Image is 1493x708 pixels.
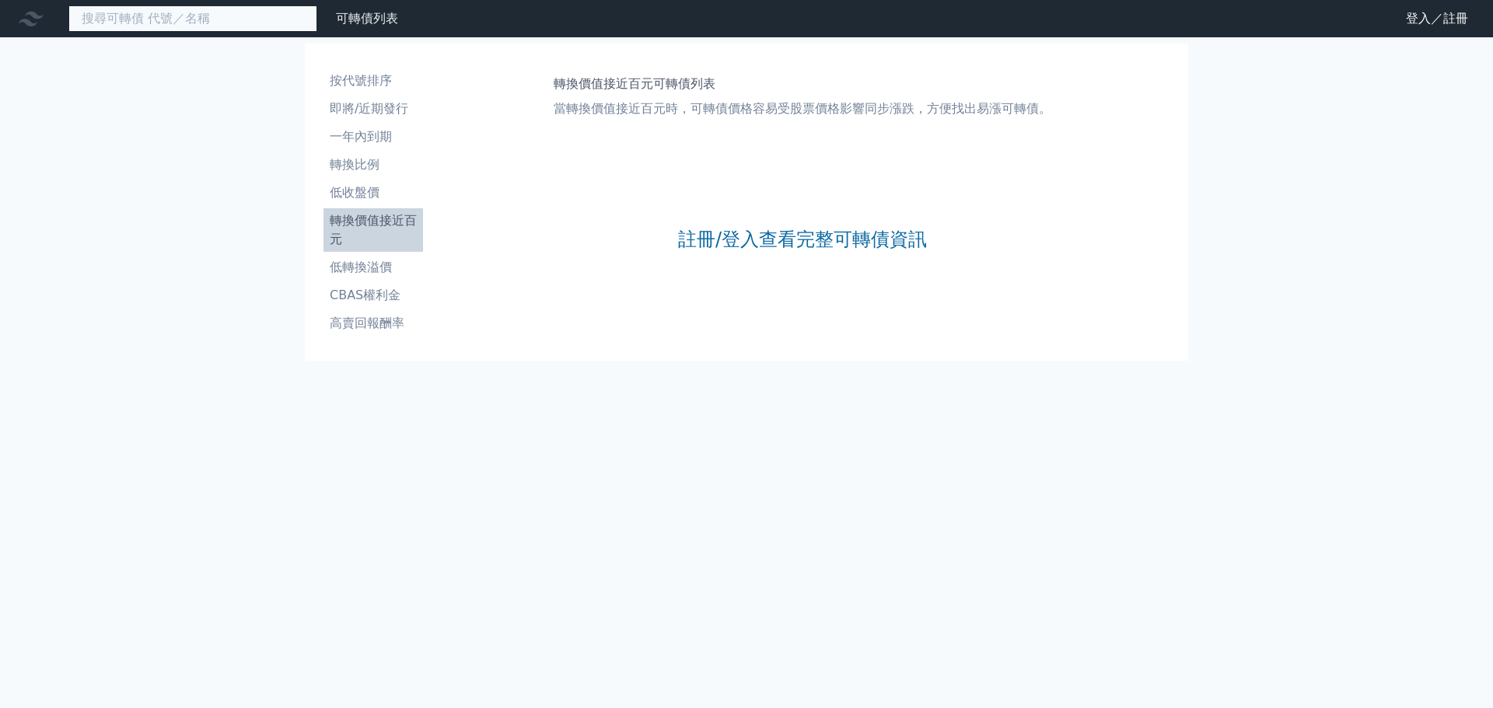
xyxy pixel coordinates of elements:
[323,283,423,308] a: CBAS權利金
[323,124,423,149] a: 一年內到期
[323,180,423,205] a: 低收盤價
[336,11,398,26] a: 可轉債列表
[323,314,423,333] li: 高賣回報酬率
[1393,6,1481,31] a: 登入／註冊
[554,99,1051,118] p: 當轉換價值接近百元時，可轉債價格容易受股票價格影響同步漲跌，方便找出易漲可轉債。
[554,75,1051,93] h1: 轉換價值接近百元可轉債列表
[323,68,423,93] a: 按代號排序
[678,227,927,252] a: 註冊/登入查看完整可轉債資訊
[323,183,423,202] li: 低收盤價
[323,152,423,177] a: 轉換比例
[323,155,423,174] li: 轉換比例
[323,71,423,90] li: 按代號排序
[323,99,423,118] li: 即將/近期發行
[68,5,317,32] input: 搜尋可轉債 代號／名稱
[323,208,423,252] a: 轉換價值接近百元
[323,96,423,121] a: 即將/近期發行
[323,311,423,336] a: 高賣回報酬率
[323,211,423,249] li: 轉換價值接近百元
[323,255,423,280] a: 低轉換溢價
[323,127,423,146] li: 一年內到期
[323,286,423,305] li: CBAS權利金
[323,258,423,277] li: 低轉換溢價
